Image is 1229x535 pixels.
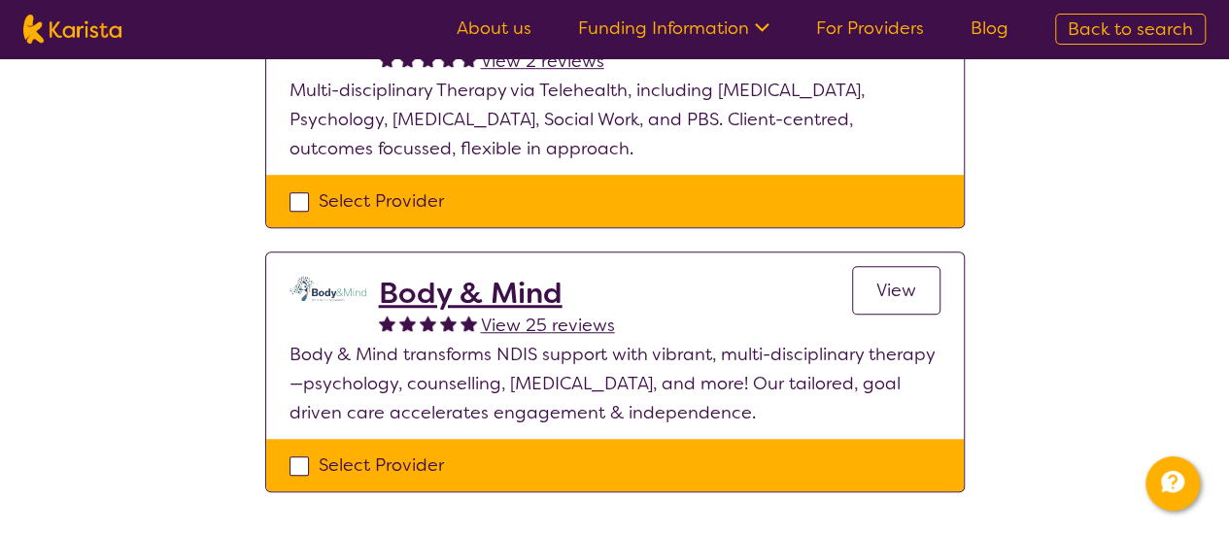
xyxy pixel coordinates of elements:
[1055,14,1206,45] a: Back to search
[399,50,416,67] img: fullstar
[461,50,477,67] img: fullstar
[379,276,615,311] a: Body & Mind
[816,17,924,40] a: For Providers
[578,17,769,40] a: Funding Information
[290,276,367,301] img: qmpolprhjdhzpcuekzqg.svg
[876,279,916,302] span: View
[440,50,457,67] img: fullstar
[399,315,416,331] img: fullstar
[461,315,477,331] img: fullstar
[379,50,395,67] img: fullstar
[420,315,436,331] img: fullstar
[440,315,457,331] img: fullstar
[23,15,121,44] img: Karista logo
[481,311,615,340] a: View 25 reviews
[481,50,604,73] span: View 2 reviews
[971,17,1008,40] a: Blog
[852,266,940,315] a: View
[290,76,940,163] p: Multi-disciplinary Therapy via Telehealth, including [MEDICAL_DATA], Psychology, [MEDICAL_DATA], ...
[379,315,395,331] img: fullstar
[1145,456,1200,511] button: Channel Menu
[481,314,615,337] span: View 25 reviews
[1068,17,1193,41] span: Back to search
[481,47,604,76] a: View 2 reviews
[420,50,436,67] img: fullstar
[457,17,531,40] a: About us
[290,340,940,427] p: Body & Mind transforms NDIS support with vibrant, multi-disciplinary therapy—psychology, counsell...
